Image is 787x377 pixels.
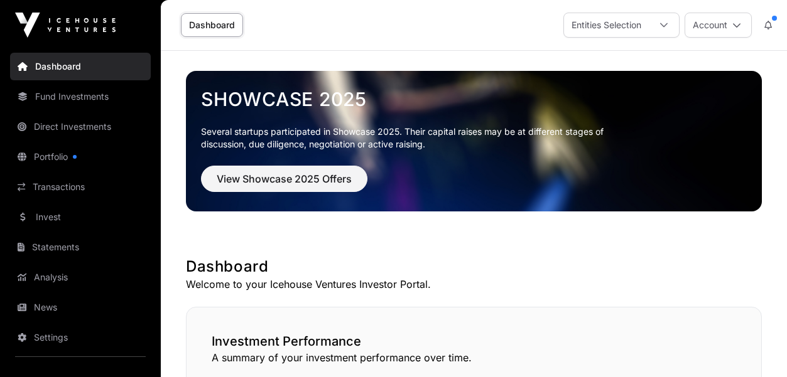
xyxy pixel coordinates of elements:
a: Portfolio [10,143,151,171]
a: Fund Investments [10,83,151,110]
p: Several startups participated in Showcase 2025. Their capital raises may be at different stages o... [201,125,623,151]
a: Invest [10,203,151,231]
iframe: Chat Widget [724,317,787,377]
p: A summary of your investment performance over time. [212,350,736,365]
a: Direct Investments [10,113,151,141]
a: News [10,294,151,321]
button: View Showcase 2025 Offers [201,166,367,192]
h1: Dashboard [186,257,762,277]
a: Dashboard [181,13,243,37]
button: Account [685,13,752,38]
h2: Investment Performance [212,332,736,350]
a: View Showcase 2025 Offers [201,178,367,191]
div: Entities Selection [564,13,649,37]
a: Dashboard [10,53,151,80]
a: Settings [10,324,151,351]
img: Icehouse Ventures Logo [15,13,116,38]
a: Analysis [10,263,151,291]
img: Showcase 2025 [186,71,762,211]
span: View Showcase 2025 Offers [217,171,352,186]
a: Showcase 2025 [201,88,747,110]
a: Transactions [10,173,151,201]
a: Statements [10,233,151,261]
p: Welcome to your Icehouse Ventures Investor Portal. [186,277,762,292]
